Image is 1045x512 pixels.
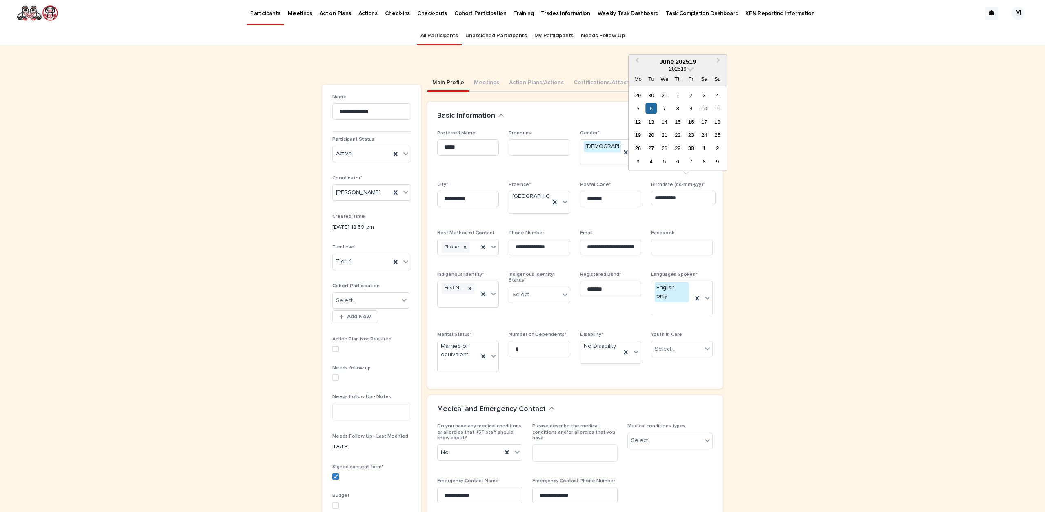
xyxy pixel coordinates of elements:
[672,116,683,127] div: Choose Thursday, 15 June 202519
[659,73,670,84] div: We
[332,394,391,399] span: Needs Follow Up - Notes
[712,156,723,167] div: Choose Sunday, 9 July 202519
[651,182,705,187] span: Birthdate (dd-mm-yyy)*
[632,103,643,114] div: Choose Monday, 5 June 202519
[427,75,469,92] button: Main Profile
[332,434,408,439] span: Needs Follow Up - Last Modified
[336,257,352,266] span: Tier 4
[532,424,615,440] span: Please describe the medical conditions and/or allergies that you have
[632,89,643,101] div: Choose Monday, 29 May 202519
[442,242,460,253] div: Phone
[569,75,651,92] button: Certifications/Attachments
[509,131,531,136] span: Pronouns
[332,95,347,100] span: Name
[437,230,494,235] span: Best Method of Contact
[672,73,683,84] div: Th
[712,116,723,127] div: Choose Sunday, 18 June 202519
[659,156,670,167] div: Choose Wednesday, 5 July 202519
[441,448,449,457] span: No
[437,478,499,483] span: Emergency Contact Name
[442,283,465,294] div: First Nations
[437,332,472,337] span: Marital Status*
[632,73,643,84] div: Mo
[631,89,724,168] div: month 202519-06
[509,182,531,187] span: Province*
[655,282,689,302] div: English only
[712,143,723,154] div: Choose Sunday, 2 July 202519
[651,230,674,235] span: Facebook
[646,156,657,167] div: Choose Tuesday, 4 July 202519
[420,26,458,45] a: All Participants
[332,137,374,142] span: Participant Status
[659,130,670,141] div: Choose Wednesday, 21 June 202519
[655,345,675,353] div: Select...
[469,75,504,92] button: Meetings
[685,130,696,141] div: Choose Friday, 23 June 202519
[632,130,643,141] div: Choose Monday, 19 June 202519
[699,156,710,167] div: Choose Saturday, 8 July 202519
[713,55,726,68] button: Next Month
[646,130,657,141] div: Choose Tuesday, 20 June 202519
[659,89,670,101] div: Choose Wednesday, 31 May 202519
[659,143,670,154] div: Choose Wednesday, 28 June 202519
[699,73,710,84] div: Sa
[437,272,484,277] span: Indigenous Identity*
[512,192,569,201] span: [GEOGRAPHIC_DATA]
[659,103,670,114] div: Choose Wednesday, 7 June 202519
[672,156,683,167] div: Choose Thursday, 6 July 202519
[699,89,710,101] div: Choose Saturday, 3 June 202519
[669,65,687,72] span: 202519
[712,89,723,101] div: Choose Sunday, 4 June 202519
[532,478,615,483] span: Emergency Contact Phone Number
[332,176,362,181] span: Coordinator*
[685,143,696,154] div: Choose Friday, 30 June 202519
[631,436,651,445] div: Select...
[685,73,696,84] div: Fr
[580,272,621,277] span: Registered Band*
[584,141,648,152] div: [DEMOGRAPHIC_DATA]
[672,89,683,101] div: Choose Thursday, 1 June 202519
[437,131,476,136] span: Preferred Name
[629,58,727,65] div: June 202519
[437,424,521,440] span: Do you have any medical conditions or allergies that K5T staff should know about?
[1012,7,1025,20] div: M
[437,112,495,121] h2: Basic Information
[332,214,365,219] span: Created Time
[512,291,533,299] div: Select...
[685,103,696,114] div: Choose Friday, 9 June 202519
[646,143,657,154] div: Choose Tuesday, 27 June 202519
[580,230,593,235] span: Email
[437,405,555,414] button: Medical and Emergency Contact
[632,143,643,154] div: Choose Monday, 26 June 202519
[685,89,696,101] div: Choose Friday, 2 June 202519
[699,103,710,114] div: Choose Saturday, 10 June 202519
[437,182,448,187] span: City*
[336,296,356,305] div: Select...
[336,150,352,158] span: Active
[646,73,657,84] div: Tu
[580,332,603,337] span: Disability*
[580,182,611,187] span: Postal Code*
[627,424,685,429] span: Medical conditions types
[332,284,380,288] span: Cohort Participation
[437,405,546,414] h2: Medical and Emergency Contact
[712,130,723,141] div: Choose Sunday, 25 June 202519
[332,337,391,342] span: Action Plan Not Required
[651,272,698,277] span: Languages Spoken*
[504,75,569,92] button: Action Plans/Actions
[441,342,475,359] span: Married or equivalent
[580,131,600,136] span: Gender*
[584,342,616,351] span: No Disability
[646,89,657,101] div: Choose Tuesday, 30 May 202519
[646,116,657,127] div: Choose Tuesday, 13 June 202519
[16,5,58,21] img: rNyI97lYS1uoOg9yXW8k
[509,272,555,283] span: Indigenous Identity: Status*
[437,112,504,121] button: Basic Information
[332,443,411,451] p: [DATE]
[632,156,643,167] div: Choose Monday, 3 July 202519
[534,26,574,45] a: My Participants
[685,156,696,167] div: Choose Friday, 7 July 202519
[632,116,643,127] div: Choose Monday, 12 June 202519
[712,73,723,84] div: Su
[699,116,710,127] div: Choose Saturday, 17 June 202519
